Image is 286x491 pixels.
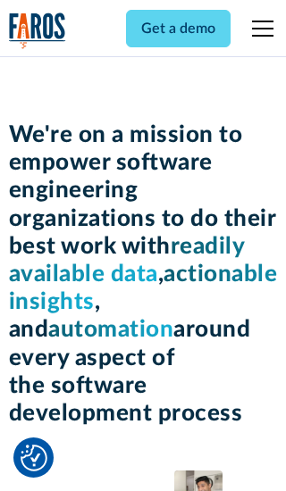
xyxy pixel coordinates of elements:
[21,445,47,471] button: Cookie Settings
[9,121,278,428] h1: We're on a mission to empower software engineering organizations to do their best work with , , a...
[9,12,66,49] a: home
[9,12,66,49] img: Logo of the analytics and reporting company Faros.
[9,235,246,286] span: readily available data
[241,7,277,50] div: menu
[126,10,231,47] a: Get a demo
[48,318,173,341] span: automation
[21,445,47,471] img: Revisit consent button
